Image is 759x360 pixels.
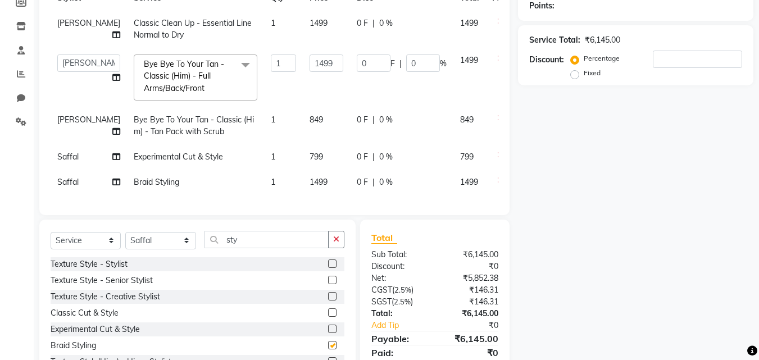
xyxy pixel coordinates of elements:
span: 1 [271,152,275,162]
span: Bye Bye To Your Tan - Classic (Him) - Full Arms/Back/Front [144,59,224,93]
label: Percentage [584,53,620,63]
span: Braid Styling [134,177,179,187]
div: ₹5,852.38 [435,272,507,284]
span: 0 % [379,176,393,188]
span: | [372,114,375,126]
div: ₹6,145.00 [435,249,507,261]
span: 2.5% [394,285,411,294]
span: 0 F [357,114,368,126]
div: Texture Style - Creative Stylist [51,291,160,303]
div: Total: [363,308,435,320]
span: | [372,151,375,163]
span: 1 [271,115,275,125]
span: 1499 [460,18,478,28]
span: Total [371,232,397,244]
span: | [372,176,375,188]
div: Classic Cut & Style [51,307,119,319]
input: Search or Scan [204,231,329,248]
span: 849 [460,115,474,125]
label: Fixed [584,68,601,78]
div: Braid Styling [51,340,96,352]
span: F [390,58,395,70]
span: 1 [271,18,275,28]
div: ₹0 [447,320,507,331]
span: 1499 [460,177,478,187]
span: [PERSON_NAME] [57,18,120,28]
a: Add Tip [363,320,447,331]
div: Discount: [529,54,564,66]
span: 0 F [357,17,368,29]
span: 799 [310,152,323,162]
span: 849 [310,115,323,125]
span: | [399,58,402,70]
span: 0 % [379,114,393,126]
span: 1499 [460,55,478,65]
span: SGST [371,297,392,307]
div: Discount: [363,261,435,272]
div: ₹0 [435,261,507,272]
div: ₹6,145.00 [435,308,507,320]
span: 0 % [379,151,393,163]
div: Paid: [363,346,435,359]
span: 1499 [310,177,328,187]
a: x [204,83,210,93]
div: ₹0 [435,346,507,359]
div: Net: [363,272,435,284]
span: CGST [371,285,392,295]
div: ₹146.31 [435,296,507,308]
span: 1499 [310,18,328,28]
span: 2.5% [394,297,411,306]
div: Payable: [363,332,435,345]
div: Sub Total: [363,249,435,261]
div: ₹6,145.00 [585,34,620,46]
span: 0 F [357,151,368,163]
span: Classic Clean Up - Essential Line Normal to Dry [134,18,252,40]
div: Service Total: [529,34,580,46]
div: ₹146.31 [435,284,507,296]
div: ( ) [363,284,435,296]
span: Bye Bye To Your Tan - Classic (Him) - Tan Pack with Scrub [134,115,254,136]
span: 1 [271,177,275,187]
span: % [440,58,447,70]
span: Experimental Cut & Style [134,152,223,162]
span: Saffal [57,152,79,162]
span: Saffal [57,177,79,187]
div: ( ) [363,296,435,308]
span: | [372,17,375,29]
span: 0 F [357,176,368,188]
span: 799 [460,152,474,162]
div: Experimental Cut & Style [51,323,140,335]
div: Texture Style - Senior Stylist [51,275,153,286]
span: [PERSON_NAME] [57,115,120,125]
span: 0 % [379,17,393,29]
div: ₹6,145.00 [435,332,507,345]
div: Texture Style - Stylist [51,258,128,270]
